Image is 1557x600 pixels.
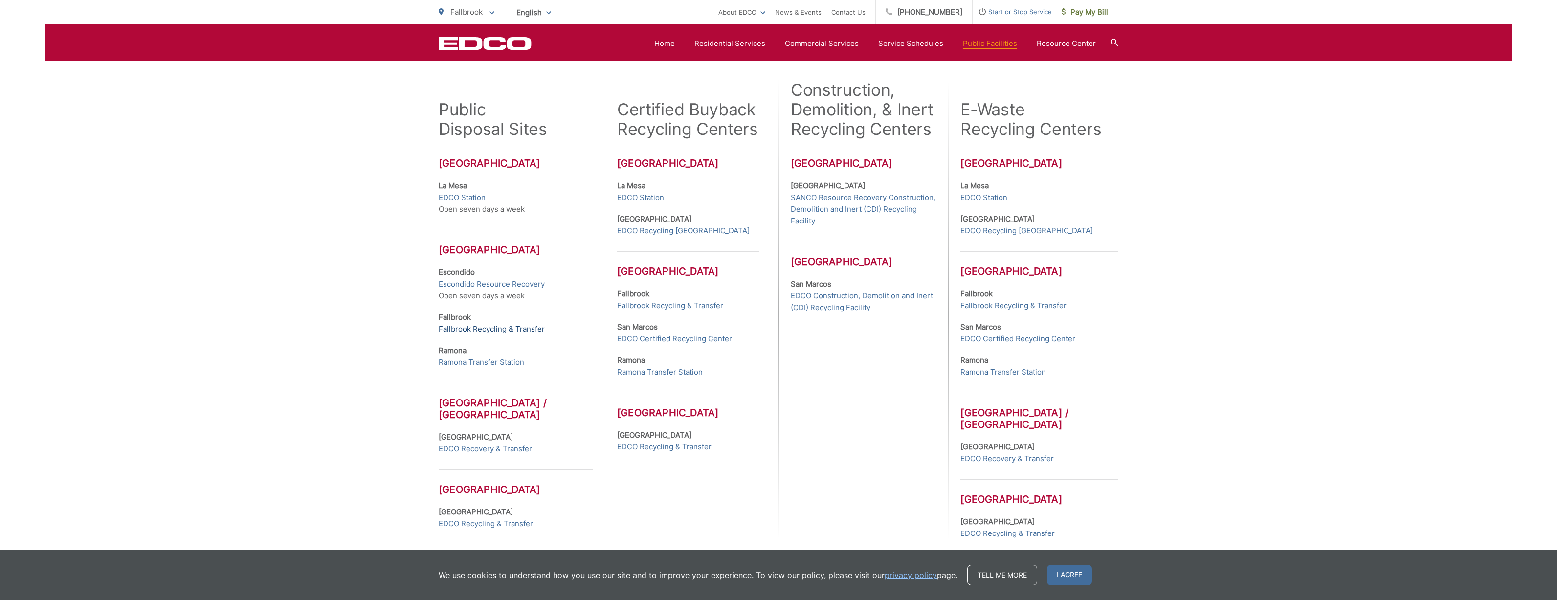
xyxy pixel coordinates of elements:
h3: [GEOGRAPHIC_DATA] [439,230,593,256]
a: EDCD logo. Return to the homepage. [439,37,532,50]
a: EDCO Station [617,192,664,203]
a: EDCO Certified Recycling Center [617,333,732,345]
span: Fallbrook [450,7,483,17]
strong: [GEOGRAPHIC_DATA] [617,214,691,223]
p: We use cookies to understand how you use our site and to improve your experience. To view our pol... [439,569,957,581]
strong: [GEOGRAPHIC_DATA] [439,507,513,516]
h2: Certified Buyback Recycling Centers [617,100,759,139]
span: Pay My Bill [1062,6,1108,18]
strong: Ramona [617,356,645,365]
h2: E-Waste Recycling Centers [960,100,1101,139]
a: EDCO Recovery & Transfer [439,443,532,455]
h3: [GEOGRAPHIC_DATA] [439,469,593,495]
a: Fallbrook Recycling & Transfer [439,323,545,335]
h3: [GEOGRAPHIC_DATA] [960,479,1118,505]
strong: Escondido [439,267,475,277]
h3: [GEOGRAPHIC_DATA] [960,157,1118,169]
a: Commercial Services [785,38,859,49]
a: Ramona Transfer Station [960,366,1046,378]
a: Escondido Resource Recovery [439,278,545,290]
span: I agree [1047,565,1092,585]
p: Open seven days a week [439,267,593,302]
strong: [GEOGRAPHIC_DATA] [791,181,865,190]
a: EDCO Recycling & Transfer [960,528,1055,539]
a: Ramona Transfer Station [617,366,703,378]
a: Fallbrook Recycling & Transfer [617,300,723,311]
h3: [GEOGRAPHIC_DATA] [960,251,1118,277]
strong: San Marcos [960,322,1001,332]
a: EDCO Station [960,192,1007,203]
h3: [GEOGRAPHIC_DATA] [617,157,759,169]
h3: [GEOGRAPHIC_DATA] [791,242,936,267]
a: EDCO Recycling & Transfer [439,518,533,530]
strong: La Mesa [617,181,645,190]
h3: [GEOGRAPHIC_DATA] / [GEOGRAPHIC_DATA] [439,383,593,421]
h3: [GEOGRAPHIC_DATA] [617,251,759,277]
h2: Construction, Demolition, & Inert Recycling Centers [791,80,936,139]
strong: Ramona [439,346,467,355]
h3: [GEOGRAPHIC_DATA] [439,157,593,169]
a: EDCO Recycling [GEOGRAPHIC_DATA] [617,225,750,237]
strong: [GEOGRAPHIC_DATA] [960,442,1035,451]
strong: La Mesa [439,181,467,190]
p: Open seven days a week [439,180,593,215]
h3: [GEOGRAPHIC_DATA] [791,157,936,169]
strong: Fallbrook [617,289,649,298]
a: News & Events [775,6,822,18]
a: EDCO Recovery & Transfer [960,453,1054,465]
a: Fallbrook Recycling & Transfer [960,300,1067,311]
a: Resource Center [1037,38,1096,49]
a: EDCO Recycling [GEOGRAPHIC_DATA] [960,225,1093,237]
strong: Ramona [960,356,988,365]
a: Residential Services [694,38,765,49]
strong: Fallbrook [439,312,471,322]
a: privacy policy [885,569,937,581]
a: EDCO Recycling & Transfer [617,441,712,453]
h3: [GEOGRAPHIC_DATA] / [GEOGRAPHIC_DATA] [960,393,1118,430]
a: EDCO Certified Recycling Center [960,333,1075,345]
a: SANCO Resource Recovery Construction, Demolition and Inert (CDI) Recycling Facility [791,192,936,227]
a: Ramona Transfer Station [439,356,524,368]
strong: [GEOGRAPHIC_DATA] [960,517,1035,526]
a: Contact Us [831,6,866,18]
strong: [GEOGRAPHIC_DATA] [439,432,513,442]
strong: San Marcos [791,279,831,289]
strong: San Marcos [617,322,658,332]
strong: [GEOGRAPHIC_DATA] [617,430,691,440]
strong: La Mesa [960,181,989,190]
strong: [GEOGRAPHIC_DATA] [960,214,1035,223]
a: EDCO Station [439,192,486,203]
a: Public Facilities [963,38,1017,49]
a: Tell me more [967,565,1037,585]
strong: Fallbrook [960,289,993,298]
h2: Public Disposal Sites [439,100,547,139]
a: Service Schedules [878,38,943,49]
a: Home [654,38,675,49]
span: English [509,4,558,21]
a: About EDCO [718,6,765,18]
h3: [GEOGRAPHIC_DATA] [617,393,759,419]
a: EDCO Construction, Demolition and Inert (CDI) Recycling Facility [791,290,936,313]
